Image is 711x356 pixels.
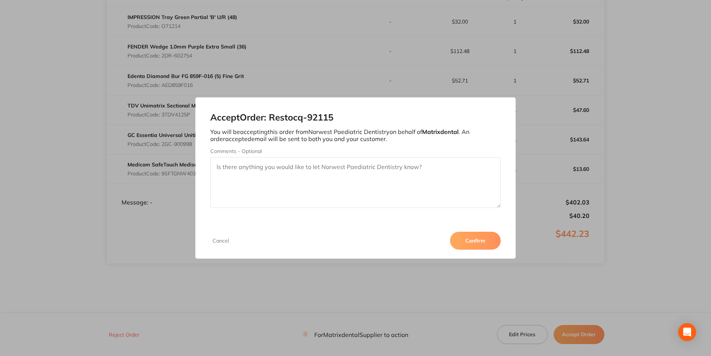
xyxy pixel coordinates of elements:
h2: Accept Order: Restocq- 92115 [210,112,500,123]
p: You will be accepting this order from Norwest Paediatric Dentistry on behalf of . An order accept... [210,128,500,142]
button: Cancel [210,237,231,244]
div: Open Intercom Messenger [678,323,696,341]
b: Matrixdental [422,128,459,135]
label: Comments - Optional [210,148,500,154]
button: Confirm [450,232,501,250]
